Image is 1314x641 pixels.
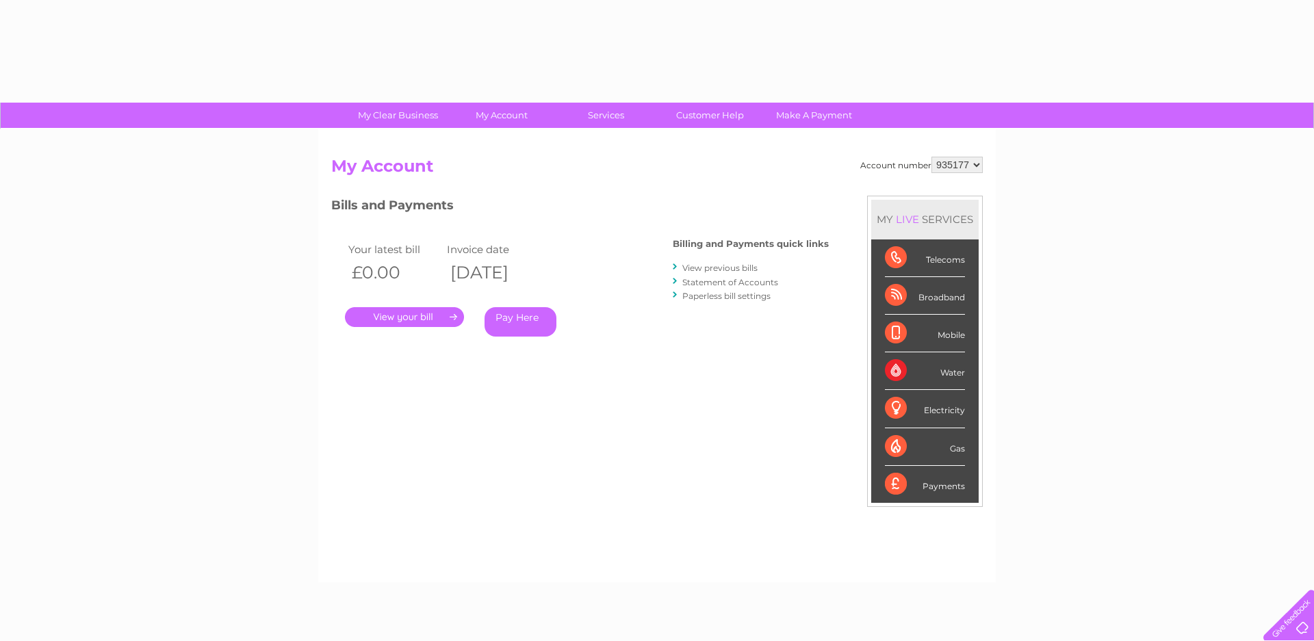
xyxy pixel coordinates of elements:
[885,352,965,390] div: Water
[885,239,965,277] div: Telecoms
[345,307,464,327] a: .
[885,277,965,315] div: Broadband
[550,103,662,128] a: Services
[885,428,965,466] div: Gas
[893,213,922,226] div: LIVE
[682,291,771,301] a: Paperless bill settings
[654,103,766,128] a: Customer Help
[758,103,871,128] a: Make A Payment
[871,200,979,239] div: MY SERVICES
[331,157,983,183] h2: My Account
[860,157,983,173] div: Account number
[331,196,829,220] h3: Bills and Payments
[485,307,556,337] a: Pay Here
[885,466,965,503] div: Payments
[342,103,454,128] a: My Clear Business
[682,277,778,287] a: Statement of Accounts
[673,239,829,249] h4: Billing and Payments quick links
[885,315,965,352] div: Mobile
[345,259,443,287] th: £0.00
[446,103,558,128] a: My Account
[345,240,443,259] td: Your latest bill
[443,240,542,259] td: Invoice date
[443,259,542,287] th: [DATE]
[885,390,965,428] div: Electricity
[682,263,758,273] a: View previous bills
